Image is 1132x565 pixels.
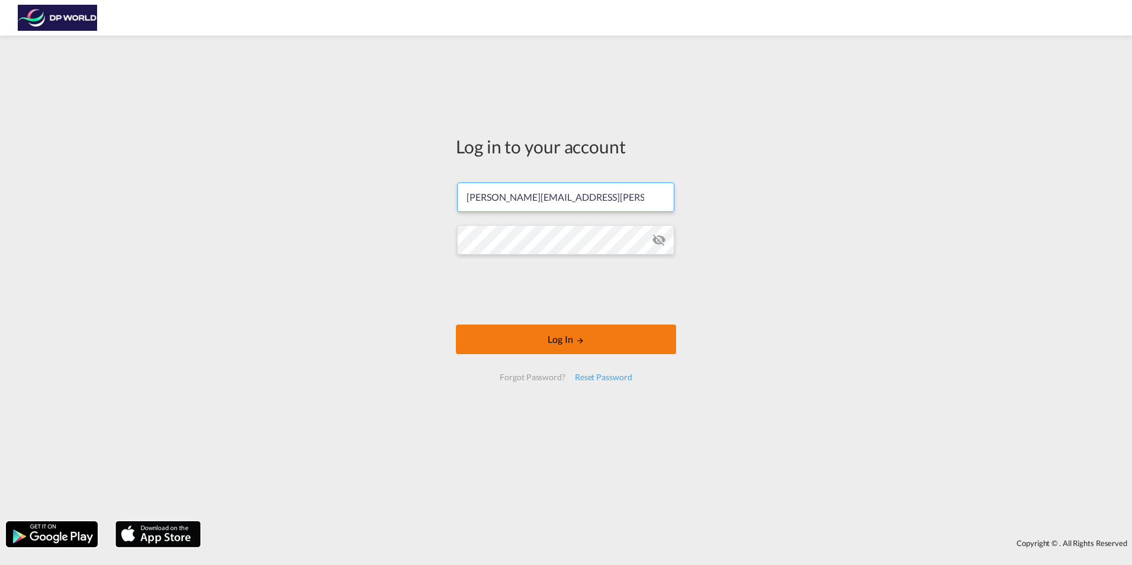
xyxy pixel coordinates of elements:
[457,182,674,212] input: Enter email/phone number
[456,134,676,159] div: Log in to your account
[476,267,656,313] iframe: reCAPTCHA
[114,520,202,548] img: apple.png
[5,520,99,548] img: google.png
[207,533,1132,553] div: Copyright © . All Rights Reserved
[456,325,676,354] button: LOGIN
[652,233,666,247] md-icon: icon-eye-off
[495,367,570,388] div: Forgot Password?
[570,367,637,388] div: Reset Password
[18,5,98,31] img: c08ca190194411f088ed0f3ba295208c.png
